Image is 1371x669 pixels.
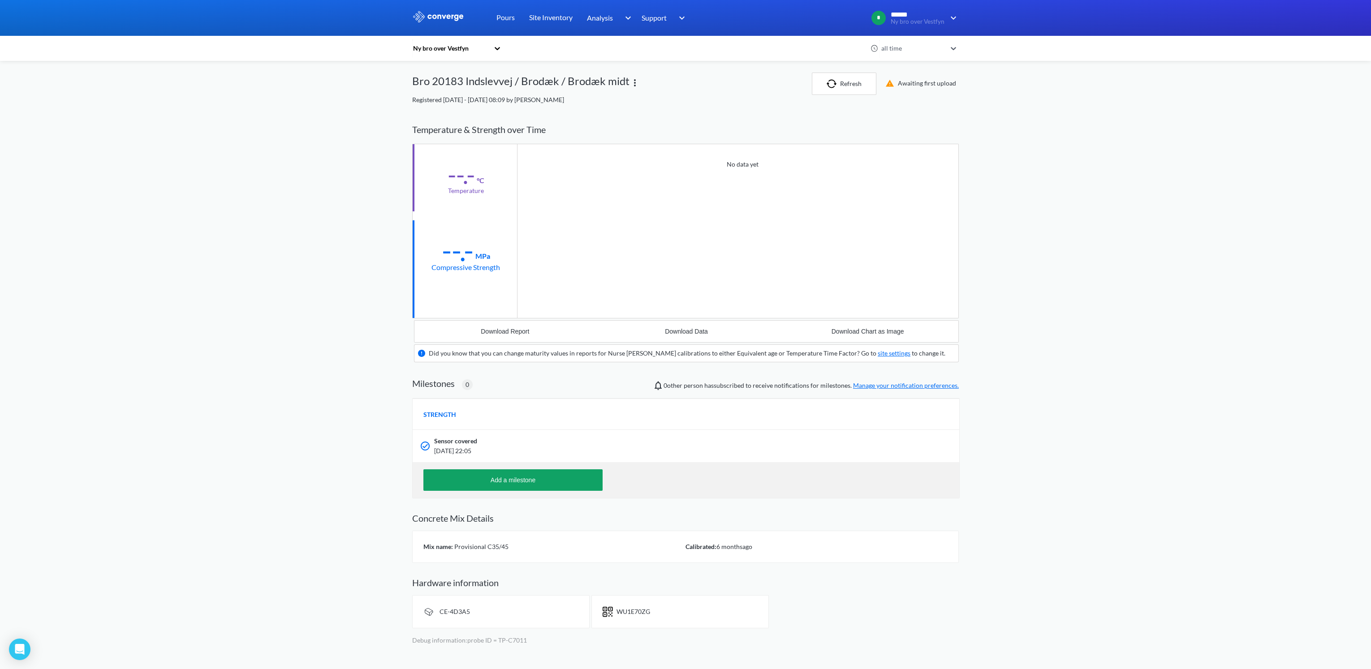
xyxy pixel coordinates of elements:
div: all time [879,43,946,53]
span: Analysis [587,12,613,23]
h2: Concrete Mix Details [412,513,959,523]
h2: Hardware information [412,577,959,588]
div: Did you know that you can change maturity values in reports for Nurse [PERSON_NAME] calibrations ... [429,348,945,358]
span: Sensor covered [434,436,477,446]
button: Refresh [812,73,876,95]
p: Debug information: probe ID = TP-C7011 [412,635,959,645]
div: Bro 20183 Indslevvej / Brodæk / Brodæk midt [412,73,629,95]
button: Download Data [596,321,777,342]
span: CE-4D3A5 [440,608,470,615]
div: Compressive Strength [431,262,500,273]
a: Manage your notification preferences. [853,382,959,389]
div: Download Chart as Image [832,328,904,335]
div: Temperature [448,186,484,196]
img: more.svg [629,77,640,88]
div: Temperature & Strength over Time [412,116,959,144]
div: Download Data [665,328,708,335]
div: Download Report [481,328,529,335]
span: [DATE] 22:05 [434,446,840,456]
div: Awaiting first upload [880,78,959,89]
img: icon-refresh.svg [827,79,840,88]
p: No data yet [727,159,759,169]
span: 0 other [664,382,682,389]
img: notifications-icon.svg [653,380,664,391]
span: person has subscribed to receive notifications for milestones. [664,381,959,390]
div: --.- [442,239,474,262]
button: Add a milestone [423,469,603,491]
span: Provisional C35/45 [453,543,509,550]
img: downArrow.svg [944,13,959,23]
img: icon-short-text.svg [603,606,613,617]
span: Ny bro over Vestfyn [891,18,944,25]
a: site settings [878,349,910,357]
span: STRENGTH [423,410,456,420]
img: downArrow.svg [673,13,687,23]
h2: Milestones [412,378,455,389]
img: icon-clock.svg [871,44,879,52]
div: Open Intercom Messenger [9,639,30,660]
span: 0 [466,380,469,390]
img: signal-icon.svg [423,606,434,617]
span: Registered [DATE] - [DATE] 08:09 by [PERSON_NAME] [412,96,564,103]
span: Mix name: [423,543,453,550]
button: Download Chart as Image [777,321,958,342]
span: Support [642,12,667,23]
button: Download Report [414,321,596,342]
span: WU1E70ZG [617,608,650,615]
span: 6 months ago [716,543,752,550]
img: logo_ewhite.svg [412,11,464,22]
div: Ny bro over Vestfyn [412,43,489,53]
img: downArrow.svg [619,13,634,23]
div: --.- [448,163,475,186]
span: Calibrated: [685,543,716,550]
